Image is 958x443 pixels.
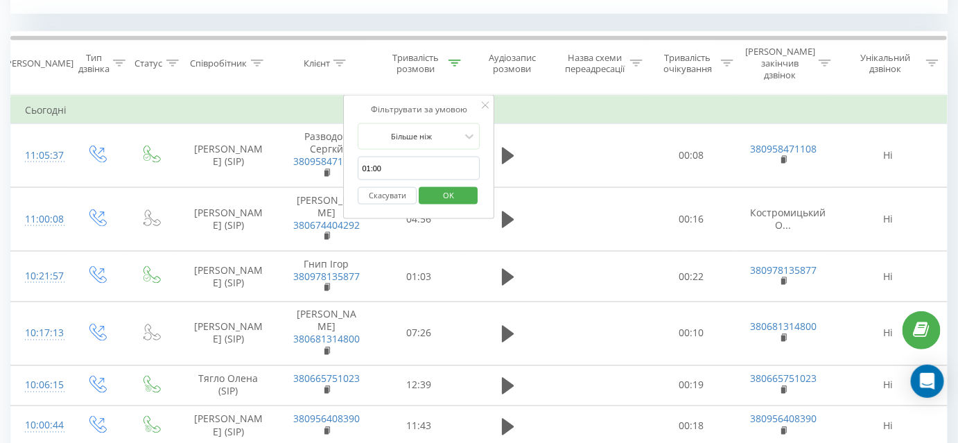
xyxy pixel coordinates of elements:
td: Ні [830,302,947,366]
div: Аудіозапис розмови [477,52,548,76]
div: 10:17:13 [25,320,55,347]
div: [PERSON_NAME] [3,58,73,69]
a: 380978135877 [750,263,817,277]
td: Тягло Олена (SIP) [177,365,279,406]
span: Костромицький О... [750,206,826,232]
div: Фільтрувати за умовою [358,103,480,116]
div: 10:21:57 [25,263,55,290]
a: 380978135877 [293,270,360,283]
td: Ні [830,251,947,302]
input: 00:00 [358,157,480,181]
div: Open Intercom Messenger [911,365,944,398]
a: 380665751023 [750,372,817,385]
td: [PERSON_NAME] [279,187,374,251]
td: Ні [830,124,947,188]
td: [PERSON_NAME] (SIP) [177,124,279,188]
td: Разводов Сергкй [279,124,374,188]
a: 380958471108 [750,142,817,155]
td: 07:26 [374,302,464,366]
a: 380674404292 [293,218,360,232]
td: 12:39 [374,365,464,406]
div: 10:00:44 [25,412,55,440]
td: Гнип Ігор [279,251,374,302]
a: 380956408390 [750,412,817,426]
div: Унікальний дзвінок [848,52,923,76]
td: 00:10 [646,302,737,366]
td: [PERSON_NAME] [279,302,374,366]
span: OK [429,184,468,206]
div: [PERSON_NAME] закінчив дзвінок [745,46,815,81]
td: [PERSON_NAME] (SIP) [177,302,279,366]
div: 11:00:08 [25,206,55,233]
a: 380958471108 [293,155,360,168]
div: Назва схеми переадресації [564,52,626,76]
a: 380681314800 [293,333,360,346]
td: [PERSON_NAME] (SIP) [177,187,279,251]
td: [PERSON_NAME] (SIP) [177,251,279,302]
td: 00:22 [646,251,737,302]
a: 380681314800 [750,320,817,333]
td: Сьогодні [11,96,948,124]
td: 00:08 [646,124,737,188]
td: 00:16 [646,187,737,251]
div: 11:05:37 [25,142,55,169]
div: 10:06:15 [25,372,55,399]
td: Ні [830,187,947,251]
div: Співробітник [191,58,247,69]
td: Ні [830,365,947,406]
a: 380665751023 [293,372,360,385]
button: Скасувати [358,187,417,205]
a: 380956408390 [293,412,360,426]
div: Статус [135,58,163,69]
button: OK [419,187,478,205]
td: 00:19 [646,365,737,406]
div: Клієнт [304,58,330,69]
div: Тривалість очікування [659,52,717,76]
td: 01:03 [374,251,464,302]
div: Тип дзвінка [78,52,110,76]
div: Тривалість розмови [386,52,445,76]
